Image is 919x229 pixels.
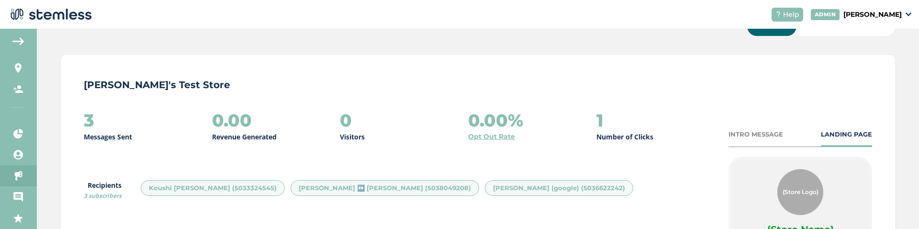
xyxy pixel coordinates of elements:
img: icon-arrow-back-accent-c549486e.svg [12,37,24,45]
h2: 0 [340,111,352,130]
h2: 1 [596,111,604,130]
span: {Store Logo} [783,188,818,196]
img: icon-help-white-03924b79.svg [775,11,781,17]
div: LANDING PAGE [821,130,872,139]
h2: 0.00% [468,111,523,130]
img: icon_down-arrow-small-66adaf34.svg [906,12,911,16]
img: logo-dark-0685b13c.svg [8,5,92,24]
div: [PERSON_NAME] ↔️ [PERSON_NAME] (5038049208) [291,180,479,196]
p: Visitors [340,132,365,142]
p: [PERSON_NAME]'s Test Store [84,78,872,92]
div: Koushi [PERSON_NAME] (5033324545) [141,180,285,196]
iframe: Chat Widget [871,183,919,229]
div: INTRO MESSAGE [728,130,783,139]
span: Help [783,10,799,20]
span: 3 subscribers [84,192,122,200]
p: Messages Sent [84,132,132,142]
div: ADMIN [811,9,840,20]
p: [PERSON_NAME] [843,10,902,20]
h2: 3 [84,111,94,130]
a: Opt Out Rate [468,132,515,142]
p: Revenue Generated [212,132,277,142]
div: [PERSON_NAME] (google) (5036622242) [485,180,633,196]
h2: 0.00 [212,111,252,130]
label: Recipients [84,180,122,200]
p: Number of Clicks [596,132,653,142]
